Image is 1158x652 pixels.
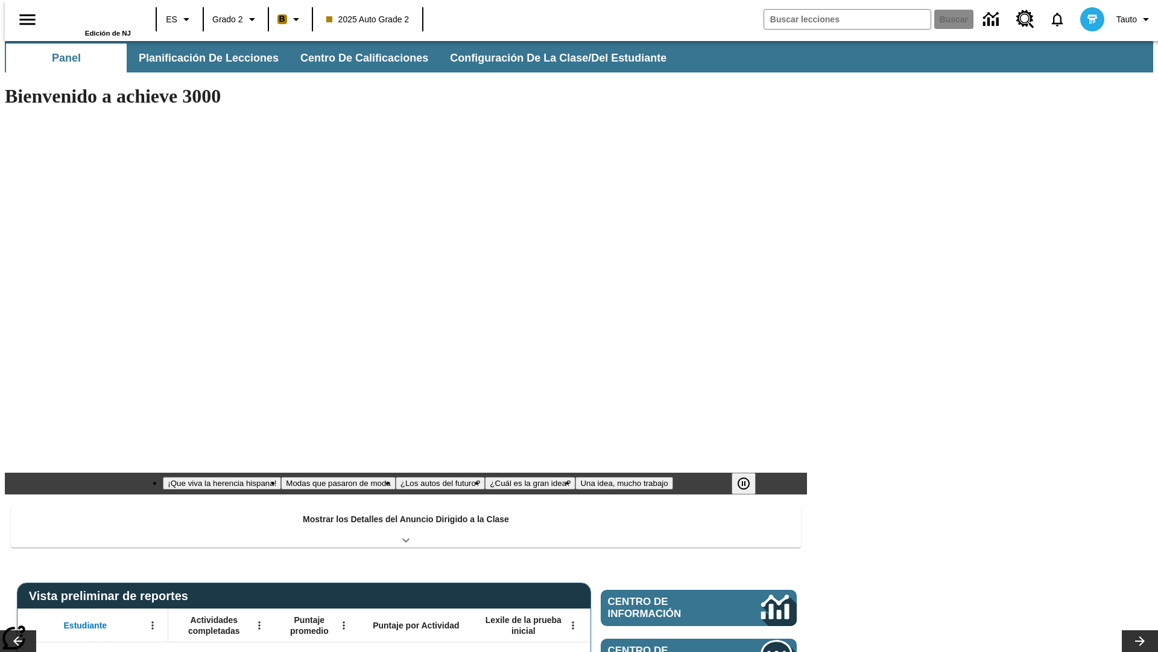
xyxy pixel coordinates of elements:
[1073,4,1112,35] button: Escoja un nuevo avatar
[608,596,721,620] span: Centro de información
[1042,4,1073,35] a: Notificaciones
[160,8,199,30] button: Lenguaje: ES, Selecciona un idioma
[144,616,162,634] button: Abrir menú
[373,620,459,631] span: Puntaje por Actividad
[1116,13,1137,26] span: Tauto
[280,615,338,636] span: Puntaje promedio
[335,616,353,634] button: Abrir menú
[212,13,243,26] span: Grado 2
[207,8,264,30] button: Grado: Grado 2, Elige un grado
[764,10,931,29] input: Buscar campo
[29,589,194,603] span: Vista preliminar de reportes
[166,13,177,26] span: ES
[732,473,768,494] div: Pausar
[1112,8,1158,30] button: Perfil/Configuración
[485,477,575,490] button: Diapositiva 4 ¿Cuál es la gran idea?
[601,590,797,626] a: Centro de información
[976,3,1009,36] a: Centro de información
[163,477,281,490] button: Diapositiva 1 ¡Que viva la herencia hispana!
[1009,3,1042,36] a: Centro de recursos, Se abrirá en una pestaña nueva.
[273,8,308,30] button: Boost El color de la clase es anaranjado claro. Cambiar el color de la clase.
[303,513,509,526] p: Mostrar los Detalles del Anuncio Dirigido a la Clase
[732,473,756,494] button: Pausar
[479,615,568,636] span: Lexile de la prueba inicial
[291,43,438,72] button: Centro de calificaciones
[326,13,410,26] span: 2025 Auto Grade 2
[52,5,131,30] a: Portada
[564,616,582,634] button: Abrir menú
[279,11,285,27] span: B
[250,616,268,634] button: Abrir menú
[129,43,288,72] button: Planificación de lecciones
[396,477,486,490] button: Diapositiva 3 ¿Los autos del futuro?
[575,477,672,490] button: Diapositiva 5 Una idea, mucho trabajo
[440,43,676,72] button: Configuración de la clase/del estudiante
[1080,7,1104,31] img: avatar image
[85,30,131,37] span: Edición de NJ
[10,2,45,37] button: Abrir el menú lateral
[6,43,127,72] button: Panel
[5,85,807,107] h1: Bienvenido a achieve 3000
[174,615,254,636] span: Actividades completadas
[5,43,677,72] div: Subbarra de navegación
[52,4,131,37] div: Portada
[5,41,1153,72] div: Subbarra de navegación
[11,506,801,548] div: Mostrar los Detalles del Anuncio Dirigido a la Clase
[64,620,107,631] span: Estudiante
[1122,630,1158,652] button: Carrusel de lecciones, seguir
[281,477,395,490] button: Diapositiva 2 Modas que pasaron de moda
